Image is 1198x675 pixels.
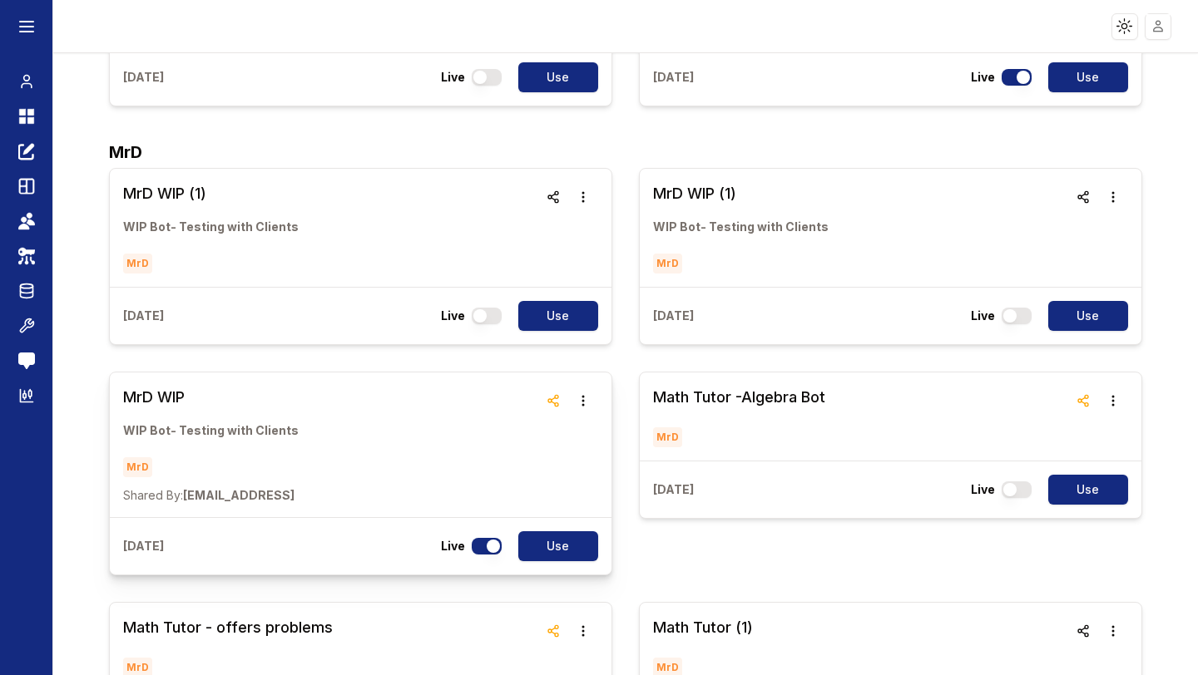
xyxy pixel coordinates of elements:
[441,308,465,324] p: Live
[518,62,598,92] button: Use
[1048,475,1128,505] button: Use
[1038,62,1128,92] a: Use
[971,308,995,324] p: Live
[518,301,598,331] button: Use
[123,182,299,273] a: MrD WIP (1)WIP Bot- Testing with ClientsMrD
[653,427,682,447] span: MrD
[1038,301,1128,331] a: Use
[653,616,753,639] h3: Math Tutor (1)
[123,487,299,504] p: [EMAIL_ADDRESS]
[508,301,598,331] a: Use
[653,182,829,205] h3: MrD WIP (1)
[971,69,995,86] p: Live
[653,182,829,273] a: MrD WIP (1)WIP Bot- Testing with ClientsMrD
[123,538,164,554] p: [DATE]
[441,538,465,554] p: Live
[1048,62,1128,92] button: Use
[18,352,35,369] img: feedback
[1048,301,1128,331] button: Use
[123,386,299,504] a: MrD WIPWIP Bot- Testing with ClientsMrDShared By:[EMAIL_ADDRESS]
[123,457,152,477] span: MrD
[653,254,682,273] span: MrD
[653,481,694,498] p: [DATE]
[123,488,183,502] span: Shared By:
[109,140,1142,165] h2: MrD
[123,308,164,324] p: [DATE]
[508,531,598,561] a: Use
[1146,14,1171,38] img: placeholder-user.jpg
[518,531,598,561] button: Use
[123,422,299,439] p: WIP Bot- Testing with Clients
[653,386,825,447] a: Math Tutor -Algebra BotMrD
[441,69,465,86] p: Live
[123,182,299,205] h3: MrD WIP (1)
[653,219,829,235] p: WIP Bot- Testing with Clients
[123,69,164,86] p: [DATE]
[653,308,694,324] p: [DATE]
[123,254,152,273] span: MrD
[653,69,694,86] p: [DATE]
[508,62,598,92] a: Use
[971,481,995,498] p: Live
[123,386,299,409] h3: MrD WIP
[653,386,825,409] h3: Math Tutor -Algebra Bot
[1038,475,1128,505] a: Use
[123,616,333,639] h3: Math Tutor - offers problems
[123,219,299,235] p: WIP Bot- Testing with Clients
